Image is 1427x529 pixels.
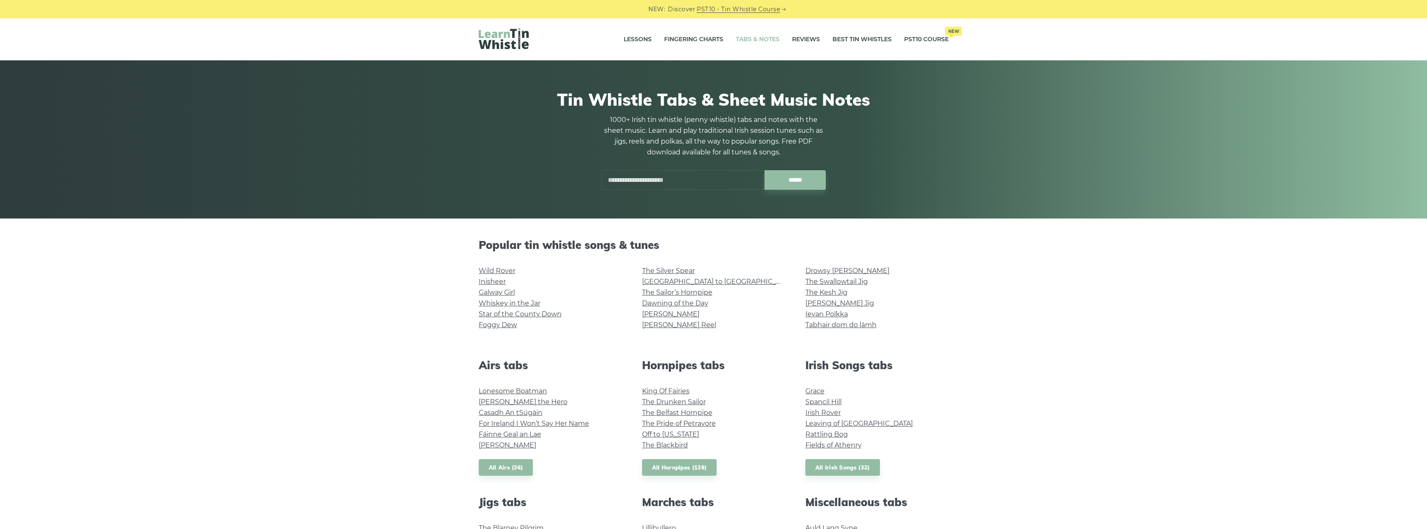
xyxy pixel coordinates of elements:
a: [GEOGRAPHIC_DATA] to [GEOGRAPHIC_DATA] [642,278,796,286]
a: Grace [805,387,825,395]
a: Tabs & Notes [736,29,780,50]
a: King Of Fairies [642,387,690,395]
a: PST10 CourseNew [904,29,949,50]
a: Dawning of the Day [642,299,708,307]
a: Lessons [624,29,652,50]
a: Rattling Bog [805,430,848,438]
a: The Sailor’s Hornpipe [642,288,712,296]
a: Off to [US_STATE] [642,430,699,438]
a: The Pride of Petravore [642,420,716,427]
h1: Tin Whistle Tabs & Sheet Music Notes [479,89,949,109]
a: Ievan Polkka [805,310,848,318]
span: New [945,27,962,36]
a: [PERSON_NAME] [479,441,536,449]
h2: Hornpipes tabs [642,359,785,372]
a: Tabhair dom do lámh [805,321,877,329]
a: [PERSON_NAME] Jig [805,299,874,307]
a: Lonesome Boatman [479,387,547,395]
img: LearnTinWhistle.com [479,28,529,49]
a: [PERSON_NAME] Reel [642,321,716,329]
a: Casadh An tSúgáin [479,409,542,417]
p: 1000+ Irish tin whistle (penny whistle) tabs and notes with the sheet music. Learn and play tradi... [601,114,826,158]
a: All Irish Songs (32) [805,459,880,476]
a: Reviews [792,29,820,50]
a: [PERSON_NAME] the Hero [479,398,567,406]
a: Drowsy [PERSON_NAME] [805,267,890,275]
h2: Airs tabs [479,359,622,372]
a: Wild Rover [479,267,515,275]
a: Leaving of [GEOGRAPHIC_DATA] [805,420,913,427]
a: For Ireland I Won’t Say Her Name [479,420,589,427]
a: The Silver Spear [642,267,695,275]
h2: Popular tin whistle songs & tunes [479,238,949,251]
a: The Kesh Jig [805,288,847,296]
a: The Belfast Hornpipe [642,409,712,417]
h2: Jigs tabs [479,496,622,509]
a: The Swallowtail Jig [805,278,868,286]
a: All Airs (36) [479,459,533,476]
a: Fields of Athenry [805,441,862,449]
a: Galway Girl [479,288,515,296]
a: Inisheer [479,278,506,286]
a: Spancil Hill [805,398,842,406]
h2: Marches tabs [642,496,785,509]
h2: Miscellaneous tabs [805,496,949,509]
a: Foggy Dew [479,321,517,329]
a: The Drunken Sailor [642,398,706,406]
a: Whiskey in the Jar [479,299,540,307]
a: All Hornpipes (139) [642,459,717,476]
a: Fáinne Geal an Lae [479,430,541,438]
a: Irish Rover [805,409,841,417]
a: [PERSON_NAME] [642,310,700,318]
h2: Irish Songs tabs [805,359,949,372]
a: Fingering Charts [664,29,723,50]
a: The Blackbird [642,441,688,449]
a: Star of the County Down [479,310,562,318]
a: Best Tin Whistles [832,29,892,50]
